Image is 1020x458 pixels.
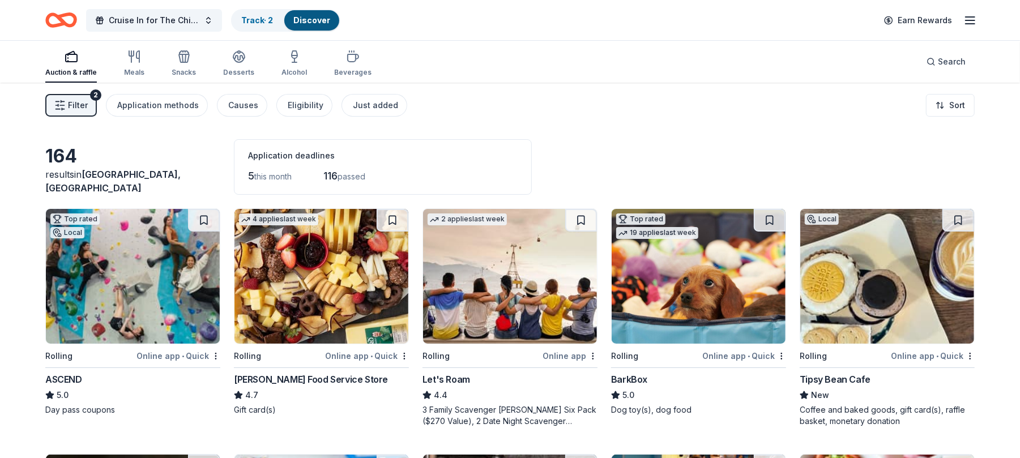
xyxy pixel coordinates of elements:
[45,94,97,117] button: Filter2
[45,404,220,416] div: Day pass coupons
[248,149,518,162] div: Application deadlines
[622,388,634,402] span: 5.0
[223,68,254,77] div: Desserts
[45,169,181,194] span: in
[248,170,254,182] span: 5
[936,352,938,361] span: •
[334,45,372,83] button: Beverages
[428,213,507,225] div: 2 applies last week
[422,404,598,427] div: 3 Family Scavenger [PERSON_NAME] Six Pack ($270 Value), 2 Date Night Scavenger [PERSON_NAME] Two ...
[805,213,839,225] div: Local
[172,68,196,77] div: Snacks
[86,9,222,32] button: Cruise In for The Children's Rescue
[338,172,365,181] span: passed
[434,388,447,402] span: 4.4
[45,373,82,386] div: ASCEND
[800,373,870,386] div: Tipsy Bean Cafe
[334,68,372,77] div: Beverages
[172,45,196,83] button: Snacks
[231,9,340,32] button: Track· 2Discover
[342,94,407,117] button: Just added
[117,99,199,112] div: Application methods
[68,99,88,112] span: Filter
[288,99,323,112] div: Eligibility
[325,349,409,363] div: Online app Quick
[45,68,97,77] div: Auction & raffle
[217,94,267,117] button: Causes
[926,94,975,117] button: Sort
[611,208,786,416] a: Image for BarkBoxTop rated19 applieslast weekRollingOnline app•QuickBarkBox5.0Dog toy(s), dog food
[891,349,975,363] div: Online app Quick
[370,352,373,361] span: •
[223,45,254,83] button: Desserts
[241,15,273,25] a: Track· 2
[239,213,318,225] div: 4 applies last week
[45,349,72,363] div: Rolling
[949,99,965,112] span: Sort
[800,208,975,427] a: Image for Tipsy Bean CafeLocalRollingOnline app•QuickTipsy Bean CafeNewCoffee and baked goods, gi...
[234,373,388,386] div: [PERSON_NAME] Food Service Store
[234,404,409,416] div: Gift card(s)
[422,349,450,363] div: Rolling
[811,388,829,402] span: New
[254,172,292,181] span: this month
[228,99,258,112] div: Causes
[45,7,77,33] a: Home
[323,170,338,182] span: 116
[45,208,220,416] a: Image for ASCENDTop ratedLocalRollingOnline app•QuickASCEND5.0Day pass coupons
[616,227,698,239] div: 19 applies last week
[917,50,975,73] button: Search
[46,209,220,344] img: Image for ASCEND
[611,349,638,363] div: Rolling
[234,209,408,344] img: Image for Gordon Food Service Store
[124,45,144,83] button: Meals
[90,89,101,101] div: 2
[281,68,307,77] div: Alcohol
[182,352,184,361] span: •
[45,168,220,195] div: results
[234,349,261,363] div: Rolling
[800,349,827,363] div: Rolling
[45,45,97,83] button: Auction & raffle
[234,208,409,416] a: Image for Gordon Food Service Store4 applieslast weekRollingOnline app•Quick[PERSON_NAME] Food Se...
[938,55,966,69] span: Search
[106,94,208,117] button: Application methods
[293,15,330,25] a: Discover
[422,208,598,427] a: Image for Let's Roam2 applieslast weekRollingOnline appLet's Roam4.43 Family Scavenger [PERSON_NA...
[611,404,786,416] div: Dog toy(s), dog food
[124,68,144,77] div: Meals
[702,349,786,363] div: Online app Quick
[245,388,258,402] span: 4.7
[50,227,84,238] div: Local
[877,10,959,31] a: Earn Rewards
[422,373,470,386] div: Let's Roam
[50,213,100,225] div: Top rated
[281,45,307,83] button: Alcohol
[543,349,598,363] div: Online app
[353,99,398,112] div: Just added
[800,209,974,344] img: Image for Tipsy Bean Cafe
[612,209,786,344] img: Image for BarkBox
[136,349,220,363] div: Online app Quick
[57,388,69,402] span: 5.0
[611,373,647,386] div: BarkBox
[276,94,332,117] button: Eligibility
[616,213,665,225] div: Top rated
[45,145,220,168] div: 164
[748,352,750,361] span: •
[45,169,181,194] span: [GEOGRAPHIC_DATA], [GEOGRAPHIC_DATA]
[109,14,199,27] span: Cruise In for The Children's Rescue
[423,209,597,344] img: Image for Let's Roam
[800,404,975,427] div: Coffee and baked goods, gift card(s), raffle basket, monetary donation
